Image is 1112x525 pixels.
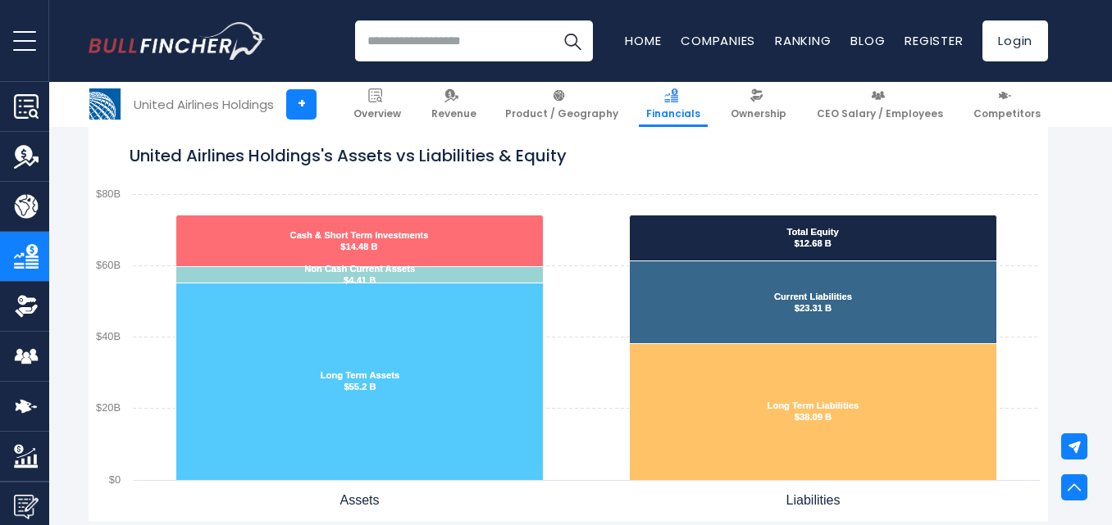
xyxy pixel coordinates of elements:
a: + [286,89,317,120]
span: Competitors [973,107,1041,120]
a: Home [625,32,661,49]
div: United Airlines Holdings [134,95,274,114]
text: $80B [96,188,121,200]
a: Go to homepage [89,22,265,60]
text: $0 [109,473,121,486]
a: Register [905,32,963,49]
a: Ownership [723,82,794,127]
img: Ownership [14,294,39,319]
text: Assets [340,493,379,507]
a: Overview [346,82,408,127]
img: Bullfincher logo [89,22,266,60]
text: Long Term Liabilities $38.09 B [768,401,859,422]
text: Long Term Assets $55.2 B [321,370,399,391]
span: Product / Geography [505,107,618,120]
text: Liabilities [786,493,841,507]
a: CEO Salary / Employees [809,82,950,127]
tspan: United Airlines Holdings's Assets vs Liabilities & Equity [130,144,567,167]
a: Financials [639,82,708,127]
a: Ranking [775,32,831,49]
span: Ownership [731,107,786,120]
text: Total Equity $12.68 B [787,227,840,248]
text: $40B [96,330,121,342]
text: $20B [96,401,121,414]
a: Companies [681,32,755,49]
a: Login [982,20,1048,61]
span: Overview [353,107,401,120]
text: Current Liabilities $23.31 B [774,292,852,313]
img: UAL logo [89,88,121,120]
a: Blog [850,32,885,49]
text: Cash & Short Term Investments $14.48 B [290,230,429,251]
text: $60B [96,259,121,271]
a: Product / Geography [498,82,626,127]
button: Search [552,20,593,61]
span: CEO Salary / Employees [817,107,943,120]
a: Revenue [424,82,484,127]
text: Non Cash Current Assets $4.41 B [304,264,415,285]
svg: United Airlines Holdings's Assets vs Liabilities & Equity [89,112,1048,522]
span: Revenue [431,107,476,120]
span: Financials [646,107,700,120]
a: Competitors [966,82,1048,127]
